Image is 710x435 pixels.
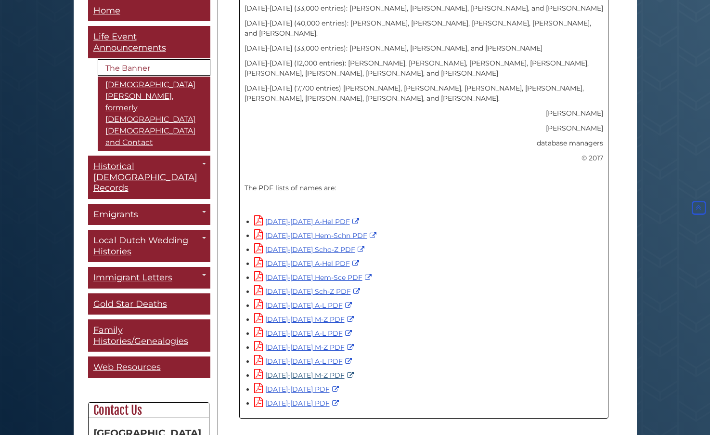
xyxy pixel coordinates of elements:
a: [DATE]-[DATE] PDF [254,399,341,408]
a: [DATE]-[DATE] Hem-Sce PDF [254,273,374,282]
a: [DATE]-[DATE] Sch-Z PDF [254,287,362,296]
a: Emigrants [88,204,210,225]
a: [DATE]-[DATE] M-Z PDF [254,343,356,352]
a: Immigrant Letters [88,267,210,289]
a: [DATE]-[DATE] A-L PDF [254,357,354,366]
a: [DATE]-[DATE] A-Hel PDF [254,217,361,226]
span: Historical [DEMOGRAPHIC_DATA] Records [93,161,197,194]
span: Home [93,5,120,16]
a: [DATE]-[DATE] M-Z PDF [254,315,356,324]
p: © 2017 [245,153,603,163]
a: [DATE]-[DATE] A-Hel PDF [254,259,361,268]
span: Web Resources [93,362,161,373]
a: Gold Star Deaths [88,293,210,315]
a: Back to Top [690,204,708,212]
p: [PERSON_NAME] [245,108,603,119]
p: [DATE]-[DATE] (33,000 entries): [PERSON_NAME], [PERSON_NAME], [PERSON_NAME], and [PERSON_NAME] [245,3,603,13]
a: Local Dutch Wedding Histories [88,230,210,263]
p: The PDF lists of names are: [245,183,603,193]
a: [DATE]-[DATE] Hem-Schn PDF [254,231,379,240]
p: [DATE]-[DATE] (33,000 entries): [PERSON_NAME], [PERSON_NAME], and [PERSON_NAME] [245,43,603,53]
a: Historical [DEMOGRAPHIC_DATA] Records [88,156,210,199]
a: [DEMOGRAPHIC_DATA][PERSON_NAME], formerly [DEMOGRAPHIC_DATA] [DEMOGRAPHIC_DATA] and Contact [98,77,210,151]
p: [DATE]-[DATE] (12,000 entries): [PERSON_NAME], [PERSON_NAME], [PERSON_NAME], [PERSON_NAME], [PERS... [245,58,603,79]
span: Life Event Announcements [93,32,166,53]
p: [DATE]-[DATE] (40,000 entries): [PERSON_NAME], [PERSON_NAME], [PERSON_NAME], [PERSON_NAME], and [... [245,18,603,39]
span: Gold Star Deaths [93,299,167,309]
a: Family Histories/Genealogies [88,320,210,352]
a: [DATE]-[DATE] Scho-Z PDF [254,245,367,254]
a: Web Resources [88,357,210,379]
span: Immigrant Letters [93,273,172,283]
span: Family Histories/Genealogies [93,325,188,347]
a: [DATE]-[DATE] A-L PDF [254,301,354,310]
a: [DATE]-[DATE] M-Z PDF [254,371,356,380]
p: [PERSON_NAME] [245,123,603,133]
a: [DATE]-[DATE] PDF [254,385,341,394]
h2: Contact Us [89,403,209,418]
a: The Banner [98,60,210,76]
a: [DATE]-[DATE] A-L PDF [254,329,354,338]
p: [DATE]-[DATE] (7,700 entries) [PERSON_NAME], [PERSON_NAME], [PERSON_NAME], [PERSON_NAME], [PERSON... [245,83,603,104]
a: Life Event Announcements [88,26,210,59]
p: database managers [245,138,603,148]
span: Local Dutch Wedding Histories [93,236,188,257]
span: Emigrants [93,209,138,220]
